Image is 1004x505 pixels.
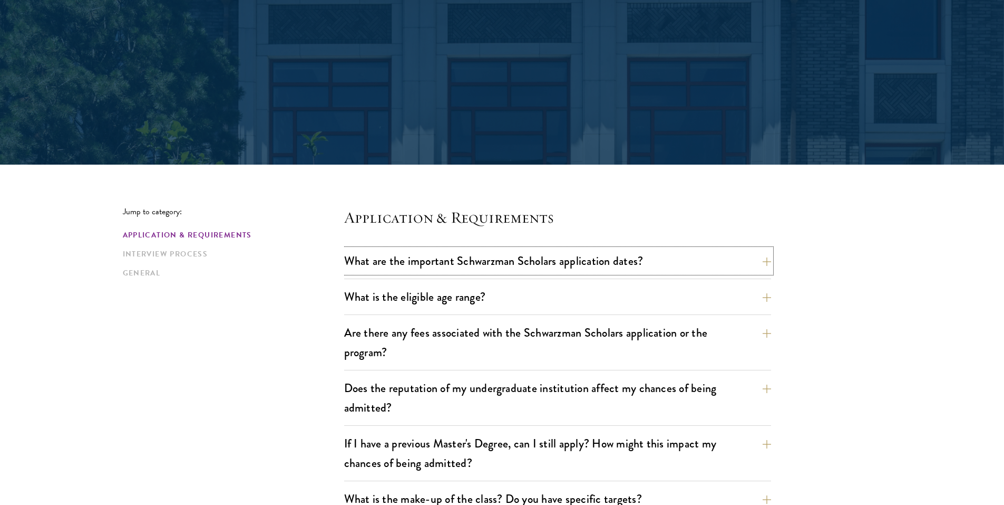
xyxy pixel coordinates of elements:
[344,432,771,475] button: If I have a previous Master's Degree, can I still apply? How might this impact my chances of bein...
[344,376,771,420] button: Does the reputation of my undergraduate institution affect my chances of being admitted?
[123,249,338,260] a: Interview Process
[344,321,771,364] button: Are there any fees associated with the Schwarzman Scholars application or the program?
[123,268,338,279] a: General
[344,207,771,228] h4: Application & Requirements
[123,207,344,216] p: Jump to category:
[344,249,771,273] button: What are the important Schwarzman Scholars application dates?
[344,285,771,309] button: What is the eligible age range?
[123,230,338,241] a: Application & Requirements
